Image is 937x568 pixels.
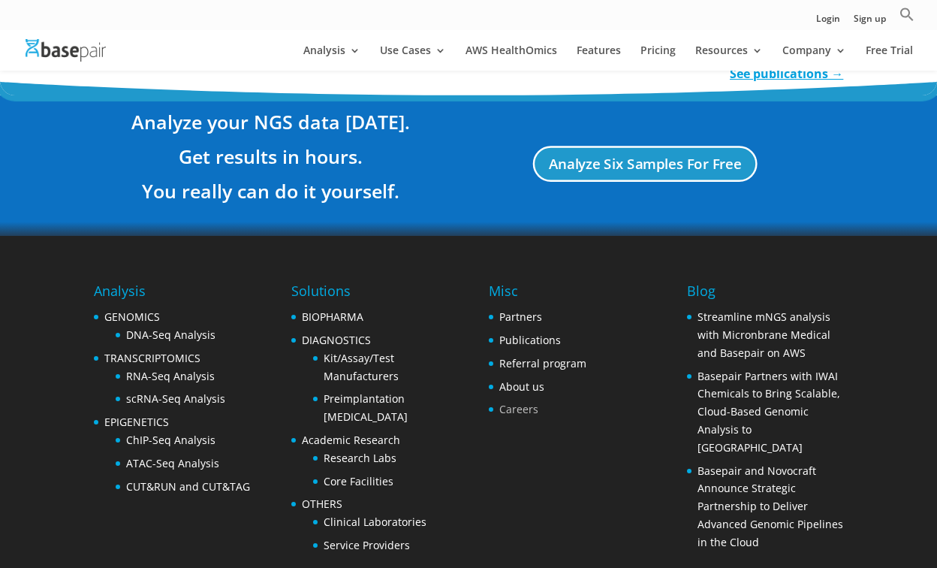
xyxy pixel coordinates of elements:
[854,14,886,30] a: Sign up
[126,391,225,406] a: scRNA-Seq Analysis
[533,146,758,182] a: Analyze Six Samples For Free
[816,14,840,30] a: Login
[499,310,542,324] a: Partners
[94,177,448,212] h3: You really can do it yourself.
[126,369,215,383] a: RNA-Seq Analysis
[899,7,914,30] a: Search Icon Link
[697,310,830,360] a: Streamline mNGS analysis with Micronbrane Medical and Basepair on AWS
[324,451,396,465] a: Research Labs
[499,356,586,370] a: Referral program
[94,108,448,143] h3: Analyze your NGS data [DATE].
[465,45,557,71] a: AWS HealthOmics
[104,351,200,365] a: TRANSCRIPTOMICS
[324,538,410,552] a: Service Providers
[104,415,169,429] a: EPIGENETICS
[303,45,360,71] a: Analysis
[695,45,763,71] a: Resources
[104,310,160,324] a: GENOMICS
[126,456,219,470] a: ATAC-Seq Analysis
[26,39,106,61] img: Basepair
[380,45,446,71] a: Use Cases
[324,351,399,383] a: Kit/Assay/Test Manufacturers
[687,281,843,308] h4: Blog
[782,45,846,71] a: Company
[302,333,371,347] a: DIAGNOSTICS
[324,515,426,529] a: Clinical Laboratories
[291,281,447,308] h4: Solutions
[302,497,342,511] a: OTHERS
[899,7,914,22] svg: Search
[94,143,448,177] h3: Get results in hours.
[866,45,913,71] a: Free Trial
[302,310,363,324] a: BIOPHARMA
[324,391,408,424] a: Preimplantation [MEDICAL_DATA]
[94,281,250,308] h4: Analysis
[324,474,393,488] a: Core Facilities
[730,65,843,82] a: See publications →
[302,433,400,447] a: Academic Research
[697,369,840,455] a: Basepair Partners with IWAI Chemicals to Bring Scalable, Cloud-Based Genomic Analysis to [GEOGRAP...
[499,402,538,416] a: Careers
[577,45,621,71] a: Features
[126,328,215,342] a: DNA-Seq Analysis
[649,460,919,550] iframe: Drift Widget Chat Controller
[499,379,544,394] a: About us
[499,333,561,347] a: Publications
[126,433,215,447] a: ChIP-Seq Analysis
[640,45,676,71] a: Pricing
[126,479,250,494] a: CUT&RUN and CUT&TAG
[489,281,586,308] h4: Misc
